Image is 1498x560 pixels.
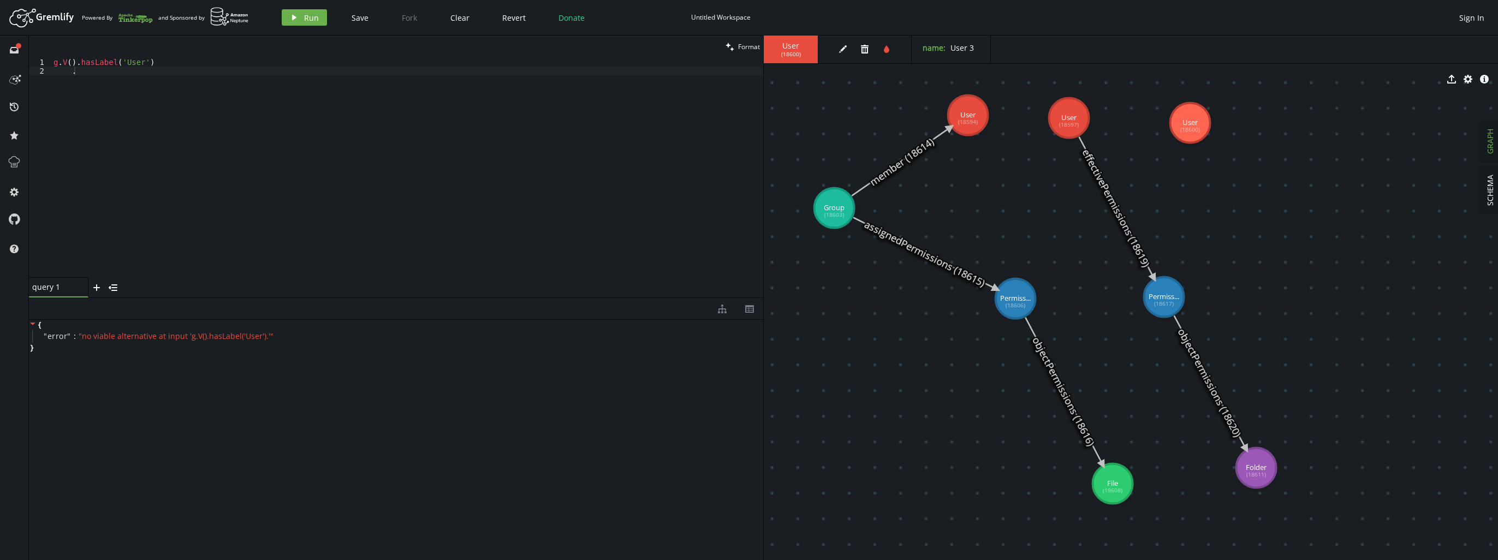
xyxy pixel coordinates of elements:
label: name : [923,43,946,53]
span: error [47,331,68,341]
div: and Sponsored by [158,7,249,28]
div: 2 [29,67,51,75]
span: Donate [558,13,585,23]
span: GRAPH [1485,129,1495,154]
button: Format [722,35,763,58]
button: Revert [494,9,534,26]
tspan: (18594) [958,118,978,126]
button: Run [282,9,327,26]
tspan: Folder [1246,462,1267,472]
span: " [44,331,47,341]
span: Fork [402,13,417,23]
span: ( 18600 ) [781,51,801,58]
tspan: (18608) [1103,486,1122,494]
tspan: (18611) [1246,470,1266,478]
span: " [67,331,71,341]
img: AWS Neptune [210,7,249,26]
tspan: File [1107,478,1118,488]
span: query 1 [32,282,76,292]
tspan: (18606) [1006,301,1025,309]
div: Powered By [82,8,153,27]
span: User [775,41,807,51]
span: Clear [450,13,469,23]
tspan: (18600) [1180,126,1200,133]
span: " no viable alternative at input 'g.V().hasLabel('User').' " [79,331,274,341]
span: { [38,320,41,330]
span: User 3 [950,43,974,53]
button: Clear [442,9,478,26]
tspan: User [1061,112,1077,122]
tspan: (18617) [1154,300,1174,307]
tspan: Permiss... [1149,291,1179,301]
tspan: (18603) [824,211,844,218]
span: Run [304,13,319,23]
span: SCHEMA [1485,175,1495,206]
div: 1 [29,58,51,67]
div: Untitled Workspace [691,13,751,21]
span: } [29,343,33,353]
button: Save [343,9,377,26]
span: Save [352,13,368,23]
tspan: User [1182,117,1198,127]
span: Format [738,42,760,51]
tspan: Permiss... [1000,293,1031,303]
span: : [74,331,76,341]
tspan: (18597) [1059,121,1079,128]
tspan: User [960,110,976,120]
span: Sign In [1459,13,1484,23]
span: Revert [502,13,526,23]
button: Donate [550,9,593,26]
tspan: Group [824,202,845,212]
button: Fork [393,9,426,26]
button: Sign In [1454,9,1490,26]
